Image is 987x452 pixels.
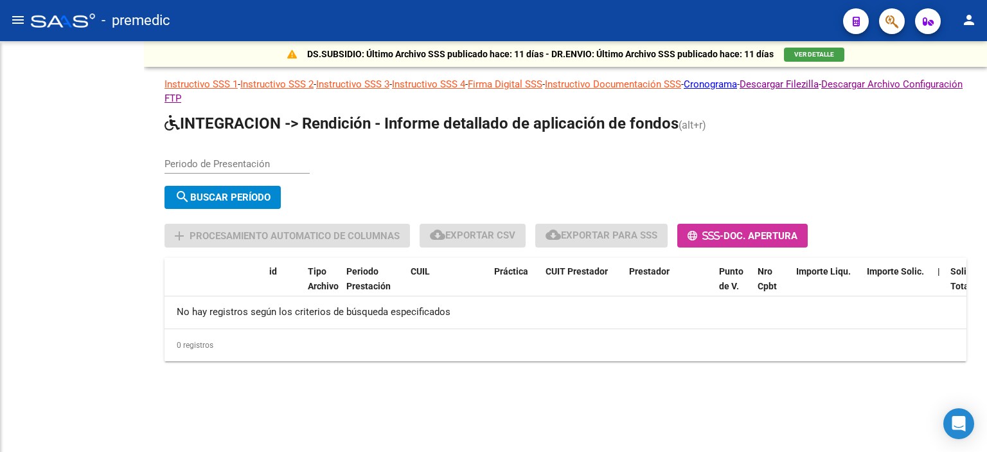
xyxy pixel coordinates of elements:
span: Importe Solic. [867,266,924,276]
a: Descargar Filezilla [740,78,819,90]
p: DS.SUBSIDIO: Último Archivo SSS publicado hace: 11 días - DR.ENVIO: Último Archivo SSS publicado ... [307,47,774,61]
span: CUIL [411,266,430,276]
datatable-header-cell: Tipo Archivo [303,258,341,314]
span: - premedic [102,6,170,35]
datatable-header-cell: Práctica [489,258,540,314]
div: No hay registros según los criterios de búsqueda especificados [164,296,966,329]
mat-icon: menu [10,12,26,28]
a: Instructivo SSS 4 [392,78,465,90]
a: Firma Digital SSS [468,78,542,90]
button: Procesamiento automatico de columnas [164,224,410,248]
span: Doc. Apertura [724,230,797,242]
span: Práctica [494,266,528,276]
span: Exportar para SSS [546,230,657,241]
span: CUIT Prestador [546,266,608,276]
mat-icon: cloud_download [546,227,561,242]
button: VER DETALLE [784,48,844,62]
datatable-header-cell: CUIT Prestador [540,258,624,314]
datatable-header-cell: | [932,258,945,314]
span: Tipo Archivo [308,266,339,291]
button: Exportar CSV [420,224,526,248]
a: Instructivo Documentación SSS [545,78,681,90]
mat-icon: add [172,228,187,244]
span: Buscar Período [175,192,271,203]
span: Prestador [629,266,670,276]
span: Procesamiento automatico de columnas [190,230,400,242]
a: Instructivo SSS 3 [316,78,389,90]
datatable-header-cell: CUIL [405,258,489,314]
span: id [269,266,277,276]
span: (alt+r) [679,119,706,131]
button: Buscar Período [164,186,281,209]
mat-icon: search [175,189,190,204]
span: Importe Liqu. [796,266,851,276]
mat-icon: cloud_download [430,227,445,242]
datatable-header-cell: Nro Cpbt [752,258,791,314]
span: INTEGRACION -> Rendición - Informe detallado de aplicación de fondos [164,114,679,132]
a: Cronograma [684,78,737,90]
span: - [688,230,724,242]
datatable-header-cell: Importe Solic. [862,258,932,314]
datatable-header-cell: Periodo Prestación [341,258,405,314]
button: -Doc. Apertura [677,224,808,248]
a: Instructivo SSS 1 [164,78,238,90]
p: - - - - - - - - [164,77,966,105]
datatable-header-cell: Prestador [624,258,714,314]
datatable-header-cell: Punto de V. [714,258,752,314]
div: 0 registros [164,329,966,361]
datatable-header-cell: Importe Liqu. [791,258,862,314]
div: Open Intercom Messenger [943,408,974,439]
mat-icon: person [961,12,977,28]
span: | [938,266,940,276]
datatable-header-cell: id [264,258,303,314]
a: Instructivo SSS 2 [240,78,314,90]
span: Exportar CSV [430,230,515,241]
span: Nro Cpbt [758,266,777,291]
button: Exportar para SSS [535,224,668,248]
span: Punto de V. [719,266,743,291]
span: VER DETALLE [794,51,834,58]
span: Periodo Prestación [346,266,391,291]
